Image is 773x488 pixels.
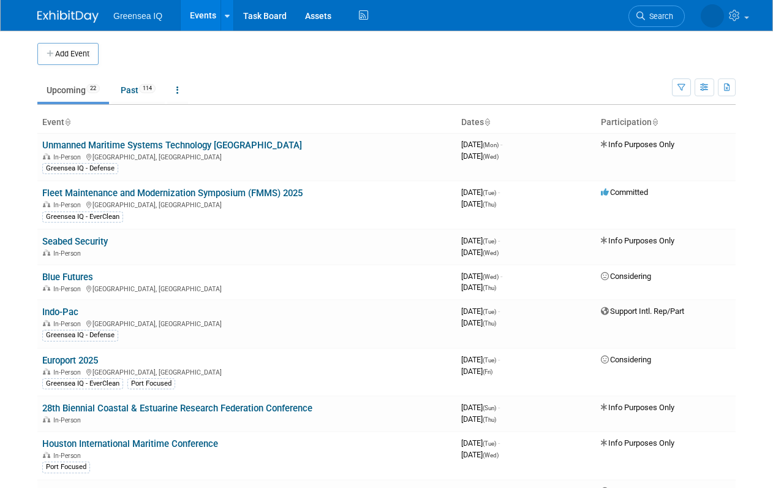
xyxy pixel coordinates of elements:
a: Sort by Start Date [484,117,490,127]
span: [DATE] [461,188,500,197]
div: Greensea IQ - EverClean [42,378,123,389]
span: In-Person [53,320,85,328]
span: [DATE] [461,199,496,208]
span: [DATE] [461,414,496,424]
span: In-Person [53,452,85,460]
span: - [498,188,500,197]
img: In-Person Event [43,320,50,326]
span: [DATE] [461,318,496,327]
button: Add Event [37,43,99,65]
a: Unmanned Maritime Systems Technology [GEOGRAPHIC_DATA] [42,140,302,151]
a: Indo-Pac [42,307,78,318]
a: Blue Futures [42,272,93,283]
span: [DATE] [461,248,499,257]
span: - [500,272,502,281]
span: [DATE] [461,283,496,292]
span: (Tue) [483,308,496,315]
span: In-Person [53,368,85,376]
span: (Sun) [483,405,496,411]
a: Past114 [111,78,165,102]
span: In-Person [53,250,85,257]
span: - [498,403,500,412]
span: (Thu) [483,201,496,208]
span: Considering [601,355,651,364]
span: 114 [139,84,156,93]
a: Search [628,6,685,27]
a: Sort by Event Name [64,117,70,127]
span: - [498,236,500,245]
th: Event [37,112,456,133]
span: In-Person [53,153,85,161]
span: (Tue) [483,238,496,245]
th: Dates [456,112,596,133]
span: (Wed) [483,452,499,459]
span: - [500,140,502,149]
div: Greensea IQ - Defense [42,330,118,341]
img: In-Person Event [43,250,50,256]
span: Info Purposes Only [601,438,674,448]
span: (Thu) [483,416,496,423]
div: [GEOGRAPHIC_DATA], [GEOGRAPHIC_DATA] [42,318,451,328]
span: (Tue) [483,357,496,364]
span: Info Purposes Only [601,140,674,149]
img: In-Person Event [43,416,50,422]
span: Greensea IQ [113,11,162,21]
span: (Tue) [483,189,496,196]
span: [DATE] [461,367,492,376]
span: (Thu) [483,320,496,327]
div: Port Focused [42,462,90,473]
img: Dawn D'Angelillo [701,4,724,28]
span: Info Purposes Only [601,403,674,412]
div: Greensea IQ - EverClean [42,212,123,223]
div: [GEOGRAPHIC_DATA], [GEOGRAPHIC_DATA] [42,151,451,161]
a: Upcoming22 [37,78,109,102]
div: [GEOGRAPHIC_DATA], [GEOGRAPHIC_DATA] [42,199,451,209]
div: [GEOGRAPHIC_DATA], [GEOGRAPHIC_DATA] [42,283,451,293]
span: Support Intl. Rep/Part [601,307,684,316]
a: Houston International Maritime Conference [42,438,218,449]
div: Greensea IQ - Defense [42,163,118,174]
img: In-Person Event [43,368,50,375]
span: 22 [86,84,100,93]
div: Port Focused [127,378,175,389]
span: [DATE] [461,236,500,245]
span: Committed [601,188,648,197]
img: In-Person Event [43,452,50,458]
img: In-Person Event [43,201,50,207]
span: Info Purposes Only [601,236,674,245]
span: [DATE] [461,151,499,161]
div: [GEOGRAPHIC_DATA], [GEOGRAPHIC_DATA] [42,367,451,376]
span: (Wed) [483,273,499,280]
a: 28th Biennial Coastal & Estuarine Research Federation Conference [42,403,312,414]
span: [DATE] [461,272,502,281]
span: [DATE] [461,403,500,412]
span: - [498,355,500,364]
a: Fleet Maintenance and Modernization Symposium (FMMS) 2025 [42,188,303,199]
span: In-Person [53,285,85,293]
span: (Mon) [483,142,499,148]
a: Sort by Participation Type [652,117,658,127]
span: (Fri) [483,368,492,375]
span: [DATE] [461,140,502,149]
span: Search [645,12,673,21]
th: Participation [596,112,736,133]
span: (Tue) [483,440,496,447]
span: - [498,307,500,316]
span: In-Person [53,201,85,209]
span: (Wed) [483,153,499,160]
span: [DATE] [461,307,500,316]
span: Considering [601,272,651,281]
span: (Thu) [483,284,496,291]
img: ExhibitDay [37,10,99,23]
span: [DATE] [461,450,499,459]
span: [DATE] [461,438,500,448]
img: In-Person Event [43,285,50,291]
span: In-Person [53,416,85,424]
a: Europort 2025 [42,355,98,366]
span: - [498,438,500,448]
span: [DATE] [461,355,500,364]
img: In-Person Event [43,153,50,159]
span: (Wed) [483,250,499,256]
a: Seabed Security [42,236,108,247]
